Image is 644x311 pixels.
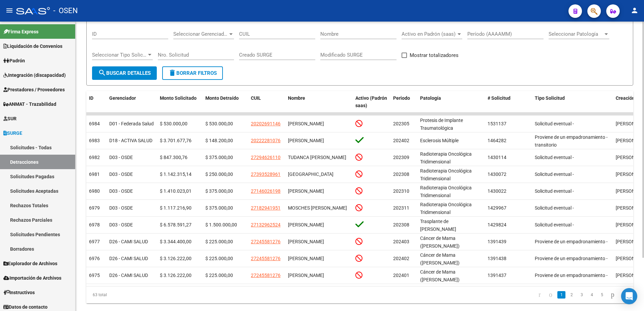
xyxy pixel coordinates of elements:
[251,205,281,211] span: 27182941951
[535,188,574,194] span: Solicitud eventual -
[420,219,456,232] span: Trasplante de [PERSON_NAME]
[160,121,187,126] span: $ 530.000,00
[549,31,603,37] span: Seleccionar Patología
[160,172,192,177] span: $ 1.142.315,14
[248,91,285,113] datatable-header-cell: CUIL
[3,129,22,137] span: SURGE
[288,95,305,101] span: Nombre
[420,185,472,198] span: Radioterapia Oncológica Tridimensional
[619,291,629,299] a: go to last page
[420,151,472,164] span: Radioterapia Oncológica Tridimensional
[535,134,608,148] span: Proviene de un empadronamiento - transitorio
[488,138,506,143] span: 1464282
[89,273,100,278] span: 6975
[86,91,107,113] datatable-header-cell: ID
[535,121,574,126] span: Solicitud eventual -
[420,95,441,101] span: Patología
[393,155,409,160] span: 202309
[546,291,555,299] a: go to previous page
[631,6,639,14] mat-icon: person
[535,95,565,101] span: Tipo Solicitud
[89,205,100,211] span: 6979
[203,91,248,113] datatable-header-cell: Monto Detraído
[393,188,409,194] span: 202310
[288,138,324,143] span: [PERSON_NAME]
[587,289,597,301] li: page 4
[410,51,459,59] span: Mostrar totalizadores
[288,205,347,211] span: MOSCHES [PERSON_NAME]
[577,289,587,301] li: page 3
[89,95,93,101] span: ID
[251,188,281,194] span: 27146026198
[393,95,410,101] span: Periodo
[393,256,409,261] span: 202402
[205,95,239,101] span: Monto Detraído
[205,172,233,177] span: $ 250.000,00
[578,291,586,299] a: 3
[205,239,233,244] span: $ 225.000,00
[420,138,459,143] span: Esclerosis Múltiple
[3,57,25,64] span: Padrón
[89,138,100,143] span: 6983
[535,205,574,211] span: Solicitud eventual -
[393,222,409,227] span: 202308
[488,256,506,261] span: 1391438
[535,155,574,160] span: Solicitud eventual -
[89,256,100,261] span: 6976
[420,236,460,249] span: Cáncer de Mama ([PERSON_NAME])
[353,91,390,113] datatable-header-cell: Activo (Padrón saas)
[3,71,66,79] span: Integración (discapacidad)
[205,256,233,261] span: $ 225.000,00
[205,205,233,211] span: $ 375.000,00
[109,172,133,177] span: D03 - OSDE
[251,256,281,261] span: 27245581276
[488,155,506,160] span: 1430114
[205,273,233,278] span: $ 225.000,00
[420,269,460,282] span: Cáncer de Mama ([PERSON_NAME])
[109,273,148,278] span: D26 - CAMI SALUD
[89,222,100,227] span: 6978
[173,31,228,37] span: Seleccionar Gerenciador
[621,288,637,304] div: Open Intercom Messenger
[288,273,324,278] span: [PERSON_NAME]
[162,66,223,80] button: Borrar Filtros
[109,121,154,126] span: D01 - Federada Salud
[3,100,56,108] span: ANMAT - Trazabilidad
[160,155,187,160] span: $ 847.300,76
[160,239,192,244] span: $ 3.344.400,00
[160,138,192,143] span: $ 3.701.677,76
[205,121,233,126] span: $ 530.000,00
[488,239,506,244] span: 1391439
[402,31,456,37] span: Activo en Padrón (saas)
[109,138,152,143] span: D18 - ACTIVA SALUD
[109,205,133,211] span: D03 - OSDE
[393,205,409,211] span: 202311
[251,172,281,177] span: 27393528961
[205,222,237,227] span: $ 1.500.000,00
[205,138,233,143] span: $ 148.200,00
[535,256,608,261] span: Proviene de un empadronamiento -
[109,155,133,160] span: D03 - OSDE
[92,52,147,58] span: Seleccionar Tipo Solicitud
[420,168,472,181] span: Radioterapia Oncológica Tridimensional
[597,289,607,301] li: page 5
[288,256,324,261] span: [PERSON_NAME]
[488,95,510,101] span: # Solicitud
[53,3,78,18] span: - OSEN
[109,95,136,101] span: Gerenciador
[251,121,281,126] span: 20202691146
[488,273,506,278] span: 1391437
[535,273,608,278] span: Proviene de un empadronamiento -
[89,239,100,244] span: 6977
[98,69,106,77] mat-icon: search
[251,222,281,227] span: 27132962524
[288,155,346,160] span: TUDANCA [PERSON_NAME]
[535,222,574,227] span: Solicitud eventual -
[251,273,281,278] span: 27245581276
[535,172,574,177] span: Solicitud eventual -
[420,118,463,131] span: Protesis de Implante Traumatológica
[288,239,324,244] span: [PERSON_NAME]
[160,95,197,101] span: Monto Solicitado
[107,91,157,113] datatable-header-cell: Gerenciador
[393,239,409,244] span: 202403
